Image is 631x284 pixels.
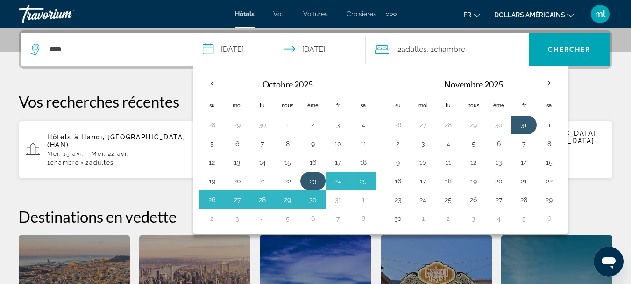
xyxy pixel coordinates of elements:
[491,193,506,206] button: Day 28
[441,156,456,169] button: Day 12
[466,175,481,188] button: Day 20
[305,137,320,150] button: Day 9
[205,212,220,225] button: Day 3
[50,160,79,166] font: Chambre
[273,10,284,18] a: Vol.
[356,137,371,150] button: Day 11
[494,8,574,22] button: Changer de devise
[331,175,346,188] button: Day 24
[517,175,532,188] button: Day 22
[255,212,270,225] button: Day 5
[230,193,245,206] button: Day 27
[542,118,557,131] button: Day 2
[542,212,557,225] button: Day 6
[356,193,371,206] button: Day 2
[386,7,397,22] button: Éléments de navigation supplémentaires
[466,193,481,206] button: Day 27
[280,175,295,188] button: Day 22
[205,137,220,150] button: Day 5
[356,212,371,225] button: Day 9
[594,247,624,277] iframe: Bouton de lancement de la fenêtre de messagerie
[331,156,346,169] button: Day 17
[588,4,612,24] button: Menu utilisateur
[205,156,220,169] button: Day 12
[441,175,456,188] button: Day 19
[19,92,179,111] font: Vos recherches récentes
[205,175,220,188] button: Day 19
[542,175,557,188] button: Day 23
[416,193,431,206] button: Day 25
[205,193,220,206] button: Day 26
[280,212,295,225] button: Day 6
[19,2,112,26] a: Travorium
[441,212,456,225] button: Day 2
[537,73,562,94] button: Mois prochain
[255,156,270,169] button: Day 14
[416,175,431,188] button: Day 18
[517,156,532,169] button: Day 15
[385,73,562,228] table: Grille de calendrier de droite
[390,175,405,188] button: Day 17
[441,137,456,150] button: Day 5
[47,160,50,166] font: 1
[230,118,245,131] button: Day 30
[463,8,480,22] button: Changer de langue
[444,79,503,89] font: Novembre 2025
[47,133,78,141] font: Hôtels à
[401,45,427,54] font: adultes
[356,156,371,169] button: Day 18
[280,137,295,150] button: Day 8
[305,212,320,225] button: Day 7
[262,79,313,89] font: Octobre 2025
[235,10,255,18] font: Hôtels
[441,118,456,131] button: Day 28
[255,193,270,206] button: Day 28
[49,43,179,57] input: Rechercher une destination hôtelière
[416,118,431,131] button: Day 27
[466,137,481,150] button: Day 6
[366,33,529,66] button: Voyageurs : 2 adultes, 0 enfants
[280,118,295,131] button: Day 1
[390,212,405,225] button: Day 31
[491,137,506,150] button: Day 7
[331,212,346,225] button: Day 8
[230,175,245,188] button: Day 20
[85,160,89,166] font: 2
[416,212,431,225] button: Day 1
[416,137,431,150] button: Day 4
[542,193,557,206] button: Day 30
[529,33,610,66] button: Recherche
[199,73,376,228] table: Grille de calendrier de gauche
[416,156,431,169] button: Day 11
[390,193,405,206] button: Day 24
[255,118,270,131] button: Day 31
[390,156,405,169] button: Day 10
[517,118,532,131] button: Day 1
[491,212,506,225] button: Day 4
[542,137,557,150] button: Day 9
[205,118,220,131] button: Day 29
[331,193,346,206] button: Day 1
[397,45,401,54] font: 2
[47,151,128,157] font: Mer. 15 avr. - Mer. 22 avr.
[19,207,177,226] font: Destinations en vedette
[494,11,565,19] font: dollars américains
[305,156,320,169] button: Day 16
[305,118,320,131] button: Day 2
[427,45,434,54] font: , 1
[491,118,506,131] button: Day 30
[47,133,185,148] font: Hanoï, [GEOGRAPHIC_DATA] (HAN)
[466,212,481,225] button: Day 3
[517,137,532,150] button: Day 8
[347,10,376,18] a: Croisières
[305,175,320,188] button: Day 23
[390,118,405,131] button: Day 26
[463,11,471,19] font: fr
[491,156,506,169] button: Day 14
[280,156,295,169] button: Day 15
[255,137,270,150] button: Day 7
[356,175,371,188] button: Day 25
[230,156,245,169] button: Day 13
